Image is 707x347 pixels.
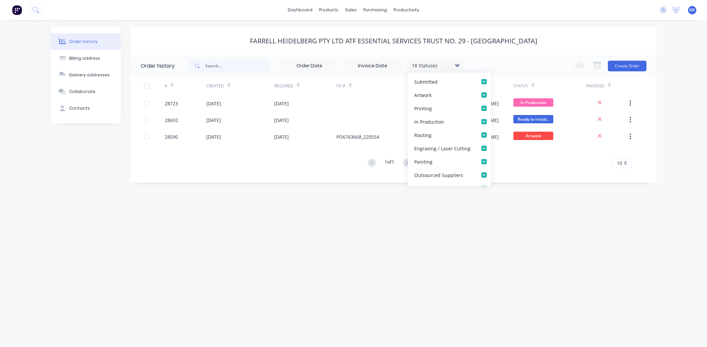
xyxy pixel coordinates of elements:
[513,83,528,89] div: Status
[206,133,221,140] div: [DATE]
[414,158,433,165] div: Painting
[165,100,178,107] div: 28723
[69,105,90,111] div: Contacts
[250,37,537,45] div: Farrell Heidelberg Pty Ltd atf Essential Services Trust No. 29 - [GEOGRAPHIC_DATA]
[336,77,409,95] div: PO #
[12,5,22,15] img: Factory
[69,72,110,78] div: Delivery addresses
[51,33,121,50] button: Order history
[165,83,167,89] div: #
[69,89,95,95] div: Collaborate
[274,100,289,107] div: [DATE]
[689,7,695,13] span: NK
[274,77,337,95] div: Required
[206,77,274,95] div: Created
[336,133,379,140] div: PO6763668_220554
[205,59,271,73] input: Search...
[385,158,394,168] div: 1 of 1
[617,160,622,167] span: 10
[206,100,221,107] div: [DATE]
[360,5,390,15] div: purchasing
[69,39,97,45] div: Order history
[414,185,448,192] div: Ready to Install
[274,133,289,140] div: [DATE]
[586,77,628,95] div: Invoiced
[51,67,121,83] button: Delivery addresses
[390,5,423,15] div: productivity
[69,55,100,61] div: Billing address
[345,61,401,71] input: Invoice Date
[513,77,586,95] div: Status
[165,117,178,124] div: 28692
[141,62,175,70] div: Order history
[414,131,432,138] div: Routing
[414,145,470,152] div: Engraving / Laser Cutting
[206,83,224,89] div: Created
[408,62,464,69] div: 18 Statuses
[51,50,121,67] button: Billing address
[414,171,463,178] div: Outsourced Suppliers
[414,91,432,98] div: Artwork
[316,5,342,15] div: products
[51,83,121,100] button: Collaborate
[513,115,553,123] span: Ready to Instal...
[414,78,438,85] div: Submitted
[513,98,553,107] span: In Production
[51,100,121,117] button: Contacts
[414,118,444,125] div: In Production
[284,5,316,15] a: dashboard
[274,83,293,89] div: Required
[342,5,360,15] div: sales
[274,117,289,124] div: [DATE]
[206,117,221,124] div: [DATE]
[165,77,206,95] div: #
[165,133,178,140] div: 28590
[513,132,553,140] span: Artwork
[608,61,646,71] button: Create Order
[336,83,345,89] div: PO #
[414,105,432,112] div: Printing
[281,61,337,71] input: Order Date
[586,83,605,89] div: Invoiced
